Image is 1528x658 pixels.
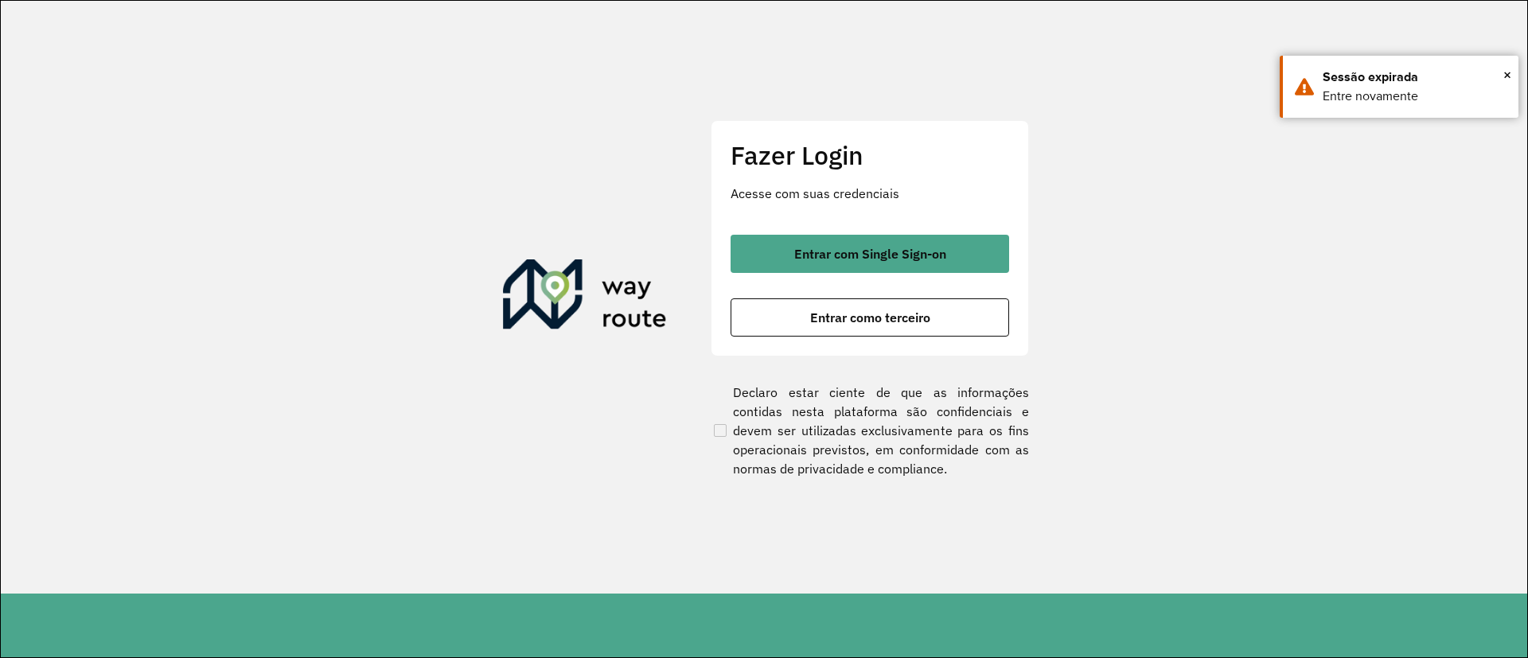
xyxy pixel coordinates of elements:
p: Acesse com suas credenciais [731,184,1009,203]
button: Close [1503,63,1511,87]
div: Sessão expirada [1323,68,1507,87]
label: Declaro estar ciente de que as informações contidas nesta plataforma são confidenciais e devem se... [711,383,1029,478]
div: Entre novamente [1323,87,1507,106]
span: Entrar com Single Sign-on [794,247,946,260]
img: Roteirizador AmbevTech [503,259,667,336]
button: button [731,235,1009,273]
span: Entrar como terceiro [810,311,930,324]
span: × [1503,63,1511,87]
button: button [731,298,1009,337]
h2: Fazer Login [731,140,1009,170]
